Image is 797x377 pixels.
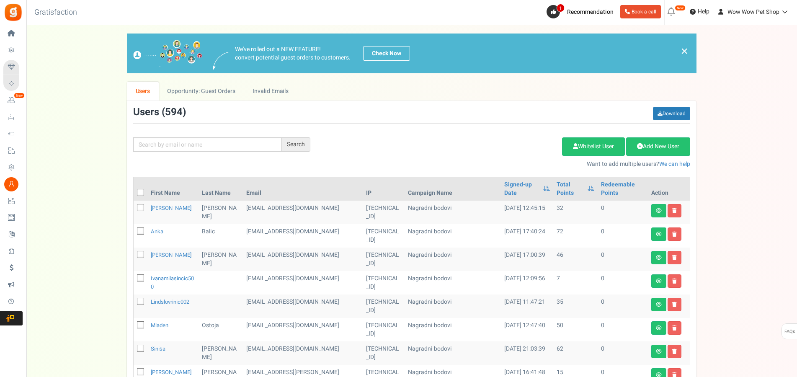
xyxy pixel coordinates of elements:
td: [TECHNICAL_ID] [363,201,405,224]
th: Email [243,177,363,201]
i: Delete user [672,208,677,213]
td: [DATE] 11:47:21 [501,294,553,318]
td: 46 [553,248,598,271]
td: 0 [598,201,648,224]
th: Action [648,177,690,201]
span: Wow Wow Pet Shop [727,8,779,16]
td: [TECHNICAL_ID] [363,318,405,341]
a: [PERSON_NAME] [151,368,191,376]
a: Invalid Emails [244,82,297,101]
a: [PERSON_NAME] [151,204,191,212]
td: [EMAIL_ADDRESS][DOMAIN_NAME] [243,201,363,224]
i: View details [656,349,662,354]
a: Redeemable Points [601,181,645,197]
td: customer [243,341,363,365]
h3: Users ( ) [133,107,186,118]
a: Download [653,107,690,120]
td: [DATE] 17:40:24 [501,224,553,248]
td: 0 [598,341,648,365]
span: FAQs [784,324,795,340]
td: Ostoja [199,318,242,341]
td: [TECHNICAL_ID] [363,248,405,271]
i: View details [656,232,662,237]
td: 32 [553,201,598,224]
span: 1 [557,4,565,12]
td: 7 [553,271,598,294]
td: [EMAIL_ADDRESS][DOMAIN_NAME] [243,248,363,271]
a: Anka [151,227,163,235]
img: images [213,52,229,70]
td: Balic [199,224,242,248]
td: Nagradni bodovi [405,294,501,318]
td: Nagradni bodovi [405,318,501,341]
i: View details [656,279,662,284]
p: Want to add multiple users? [323,160,690,168]
td: Nagradni bodovi [405,201,501,224]
td: 50 [553,318,598,341]
a: Whitelist User [562,137,625,156]
td: Nagradni bodovi [405,224,501,248]
a: × [681,46,688,56]
a: Opportunity: Guest Orders [159,82,244,101]
a: Mladen [151,321,168,329]
em: New [14,93,25,98]
td: [DATE] 21:03:39 [501,341,553,365]
i: View details [656,255,662,260]
td: 72 [553,224,598,248]
td: [DATE] 12:45:15 [501,201,553,224]
a: Help [686,5,713,18]
i: Delete user [672,325,677,331]
p: We've rolled out a NEW FEATURE! convert potential guest orders to customers. [235,45,351,62]
th: Campaign Name [405,177,501,201]
a: ivanamilasincic500 [151,274,194,291]
input: Search by email or name [133,137,282,152]
td: [DATE] 12:47:40 [501,318,553,341]
td: 62 [553,341,598,365]
em: New [675,5,686,11]
td: 0 [598,294,648,318]
img: images [133,40,202,67]
td: 0 [598,271,648,294]
td: [EMAIL_ADDRESS][DOMAIN_NAME] [243,318,363,341]
i: View details [656,302,662,307]
h3: Gratisfaction [25,4,86,21]
td: customer [243,224,363,248]
i: Delete user [672,255,677,260]
span: Help [696,8,709,16]
th: IP [363,177,405,201]
a: Total Points [557,181,583,197]
i: View details [656,208,662,213]
td: [TECHNICAL_ID] [363,294,405,318]
a: [PERSON_NAME] [151,251,191,259]
td: [PERSON_NAME] [199,201,242,224]
i: View details [656,325,662,331]
td: [TECHNICAL_ID] [363,271,405,294]
i: Delete user [672,232,677,237]
td: [TECHNICAL_ID] [363,224,405,248]
td: [PERSON_NAME] [199,248,242,271]
td: [PERSON_NAME] [199,341,242,365]
td: 35 [553,294,598,318]
td: Nagradni bodovi [405,341,501,365]
a: New [3,93,23,108]
a: 1 Recommendation [547,5,617,18]
td: [DATE] 17:00:39 [501,248,553,271]
span: Recommendation [567,8,614,16]
td: Nagradni bodovi [405,271,501,294]
div: Search [282,137,310,152]
span: 594 [165,105,183,119]
th: Last Name [199,177,242,201]
td: [EMAIL_ADDRESS][DOMAIN_NAME] [243,294,363,318]
a: We can help [659,160,690,168]
a: Signed-up Date [504,181,539,197]
img: Gratisfaction [4,3,23,22]
a: Book a call [620,5,661,18]
i: Delete user [672,279,677,284]
td: [TECHNICAL_ID] [363,341,405,365]
td: Nagradni bodovi [405,248,501,271]
td: 0 [598,318,648,341]
td: customer [243,271,363,294]
i: Delete user [672,349,677,354]
a: Users [127,82,159,101]
i: Delete user [672,302,677,307]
